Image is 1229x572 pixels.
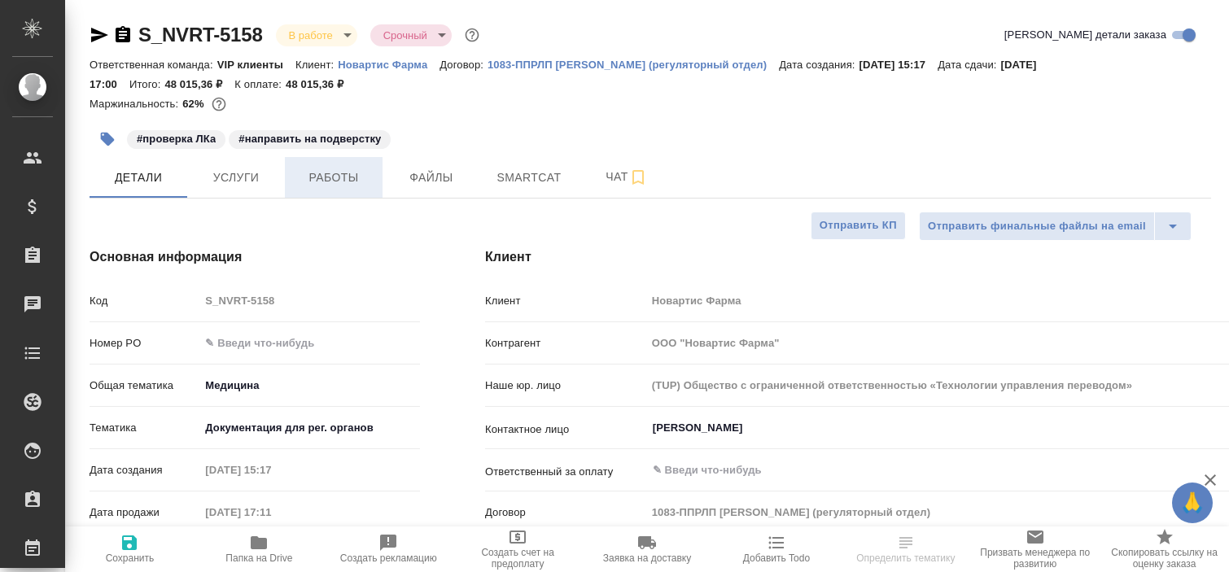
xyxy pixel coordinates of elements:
[199,289,420,312] input: Пустое поле
[1109,547,1219,570] span: Скопировать ссылку на оценку заказа
[324,526,453,572] button: Создать рекламацию
[463,547,573,570] span: Создать счет на предоплату
[106,552,155,564] span: Сохранить
[485,335,646,351] p: Контрагент
[820,216,897,235] span: Отправить КП
[392,168,470,188] span: Файлы
[113,25,133,45] button: Скопировать ссылку
[195,526,324,572] button: Папка на Drive
[841,526,970,572] button: Определить тематику
[485,247,1211,267] h4: Клиент
[919,212,1155,241] button: Отправить финальные файлы на email
[90,59,217,71] p: Ответственная команда:
[378,28,432,42] button: Срочный
[970,526,1100,572] button: Призвать менеджера по развитию
[453,526,583,572] button: Создать счет на предоплату
[711,526,841,572] button: Добавить Todo
[90,247,420,267] h4: Основная информация
[199,458,342,482] input: Пустое поле
[138,24,263,46] a: S_NVRT-5158
[928,217,1146,236] span: Отправить финальные файлы на email
[488,59,779,71] p: 1083-ППРЛП [PERSON_NAME] (регуляторный отдел)
[90,293,199,309] p: Код
[90,335,199,351] p: Номер PO
[199,500,342,524] input: Пустое поле
[276,24,357,46] div: В работе
[227,131,392,145] span: направить на подверстку
[919,212,1192,241] div: split button
[225,552,292,564] span: Папка на Drive
[129,78,164,90] p: Итого:
[485,378,646,394] p: Наше юр. лицо
[588,167,666,187] span: Чат
[440,59,488,71] p: Договор:
[90,420,199,436] p: Тематика
[90,25,109,45] button: Скопировать ссылку для ЯМессенджера
[65,526,195,572] button: Сохранить
[811,212,906,240] button: Отправить КП
[199,372,420,400] div: Медицина
[1004,27,1166,43] span: [PERSON_NAME] детали заказа
[295,59,338,71] p: Клиент:
[488,57,779,71] a: 1083-ППРЛП [PERSON_NAME] (регуляторный отдел)
[197,168,275,188] span: Услуги
[90,98,182,110] p: Маржинальность:
[234,78,286,90] p: К оплате:
[90,504,199,521] p: Дата продажи
[938,59,1000,71] p: Дата сдачи:
[199,414,420,442] div: Документация для рег. органов
[603,552,691,564] span: Заявка на доставку
[779,59,859,71] p: Дата создания:
[370,24,452,46] div: В работе
[856,552,955,564] span: Определить тематику
[90,121,125,157] button: Добавить тэг
[628,168,648,187] svg: Подписаться
[338,57,440,71] a: Новартис Фарма
[980,547,1090,570] span: Призвать менеджера по развитию
[164,78,234,90] p: 48 015,36 ₽
[583,526,712,572] button: Заявка на доставку
[461,24,483,46] button: Доп статусы указывают на важность/срочность заказа
[284,28,338,42] button: В работе
[490,168,568,188] span: Smartcat
[90,378,199,394] p: Общая тематика
[485,421,646,438] p: Контактное лицо
[1179,486,1206,520] span: 🙏
[485,464,646,480] p: Ответственный за оплату
[743,552,810,564] span: Добавить Todo
[859,59,938,71] p: [DATE] 15:17
[208,94,230,115] button: 15082.00 RUB;
[182,98,208,110] p: 62%
[217,59,295,71] p: VIP клиенты
[1172,482,1213,523] button: 🙏
[1100,526,1229,572] button: Скопировать ссылку на оценку заказа
[338,59,440,71] p: Новартис Фарма
[295,168,373,188] span: Работы
[137,131,216,147] p: #проверка ЛКа
[90,462,199,478] p: Дата создания
[286,78,356,90] p: 48 015,36 ₽
[485,504,646,521] p: Договор
[340,552,437,564] span: Создать рекламацию
[485,293,646,309] p: Клиент
[238,131,381,147] p: #направить на подверстку
[199,331,420,355] input: ✎ Введи что-нибудь
[125,131,227,145] span: проверка ЛКа
[99,168,177,188] span: Детали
